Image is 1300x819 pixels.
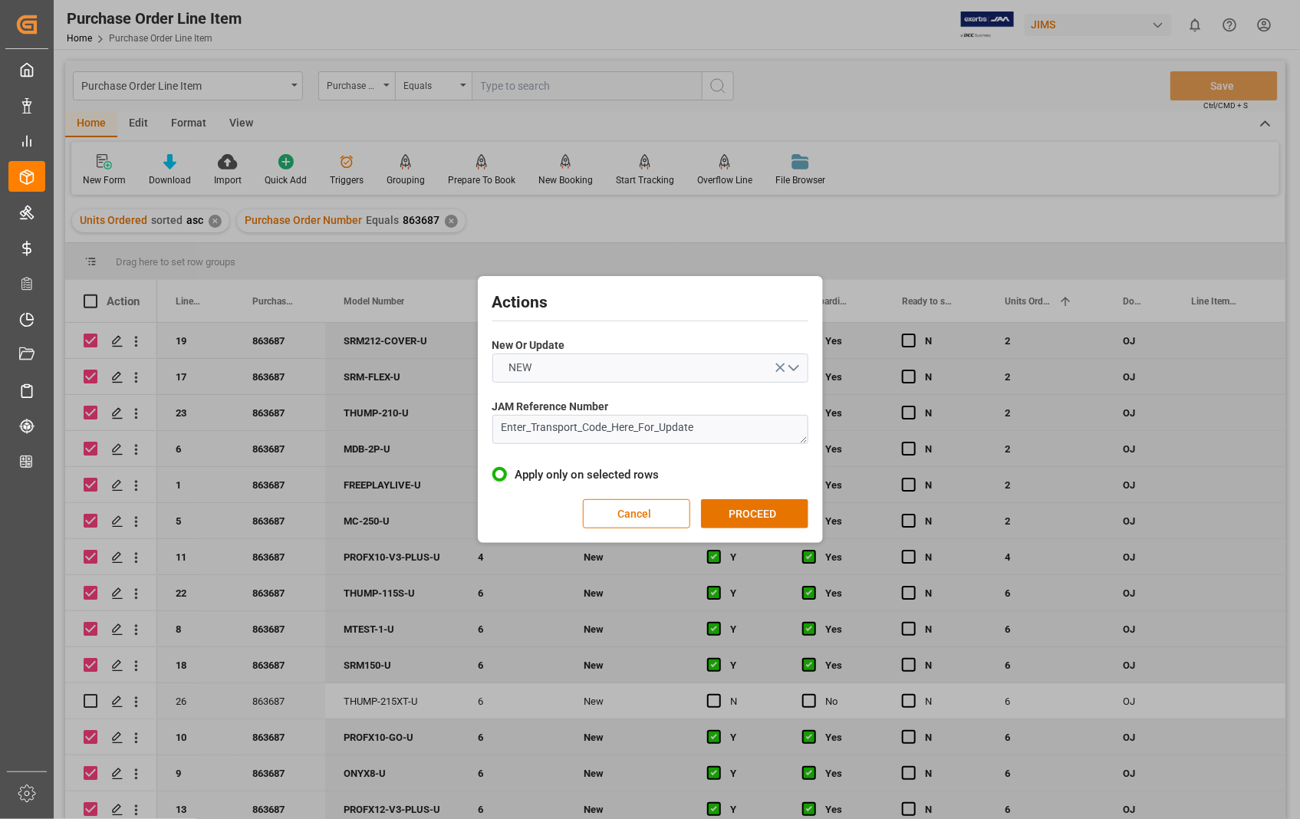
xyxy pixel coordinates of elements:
[492,291,808,315] h2: Actions
[583,499,690,528] button: Cancel
[701,499,808,528] button: PROCEED
[492,465,808,484] label: Apply only on selected rows
[492,354,808,383] button: open menu
[501,360,539,376] span: NEW
[492,399,609,415] span: JAM Reference Number
[492,415,808,444] textarea: Enter_Transport_Code_Here_For_Update
[492,337,565,354] span: New Or Update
